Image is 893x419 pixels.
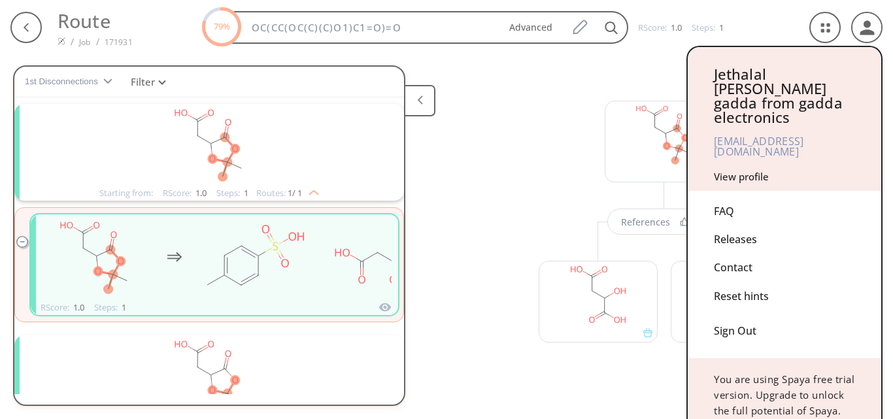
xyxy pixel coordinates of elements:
[714,282,855,310] div: Reset hints
[714,310,855,345] div: Sign Out
[714,124,855,169] div: [EMAIL_ADDRESS][DOMAIN_NAME]
[714,170,769,183] a: View profile
[714,226,855,254] div: Releases
[714,373,854,417] span: You are using Spaya free trial version. Upgrade to unlock the full potential of Spaya.
[714,67,855,124] div: Jethalal [PERSON_NAME] gadda from gadda electronics
[714,254,855,282] div: Contact
[714,197,855,226] div: FAQ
